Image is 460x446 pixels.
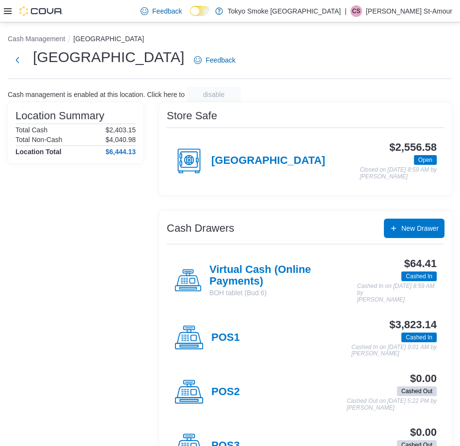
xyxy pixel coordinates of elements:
h3: Location Summary [16,110,104,122]
nav: An example of EuiBreadcrumbs [8,34,452,46]
button: New Drawer [384,219,444,238]
input: Dark Mode [190,6,210,16]
h3: $2,556.58 [389,142,437,153]
button: Next [8,50,27,70]
img: Cova [19,6,63,16]
h6: Total Non-Cash [16,136,63,143]
p: Cashed In on [DATE] 8:59 AM by [PERSON_NAME] [357,283,437,303]
a: Feedback [137,1,186,21]
h3: Store Safe [167,110,217,122]
span: disable [203,90,224,99]
span: Cashed Out [401,387,432,396]
a: Feedback [190,50,239,70]
button: Cash Management [8,35,65,43]
p: Cashed Out on [DATE] 5:22 PM by [PERSON_NAME] [347,398,437,411]
h3: $3,823.14 [389,319,437,331]
h4: [GEOGRAPHIC_DATA] [211,155,325,167]
div: Chloe St-Amour [350,5,362,17]
span: Cashed In [406,272,432,281]
span: New Drawer [401,223,439,233]
span: Feedback [152,6,182,16]
button: disable [187,87,241,102]
p: Cash management is enabled at this location. Click here to [8,91,185,98]
h4: Location Total [16,148,62,156]
span: Open [418,156,432,164]
p: Tokyo Smoke [GEOGRAPHIC_DATA] [228,5,341,17]
h4: Virtual Cash (Online Payments) [209,264,357,288]
h3: $64.41 [404,258,437,270]
h4: $6,444.13 [106,148,136,156]
span: Cashed In [406,333,432,342]
p: BOH tablet (Bud 6) [209,288,357,298]
p: $2,403.15 [106,126,136,134]
p: $4,040.98 [106,136,136,143]
p: [PERSON_NAME] St-Amour [366,5,452,17]
h3: $0.00 [410,427,437,438]
h3: Cash Drawers [167,223,234,234]
span: Cashed Out [397,386,437,396]
h1: [GEOGRAPHIC_DATA] [33,48,184,67]
span: Open [414,155,437,165]
h4: POS2 [211,386,240,398]
span: CS [352,5,361,17]
span: Feedback [206,55,235,65]
button: [GEOGRAPHIC_DATA] [73,35,144,43]
p: | [345,5,347,17]
span: Cashed In [401,271,437,281]
h4: POS1 [211,332,240,344]
h3: $0.00 [410,373,437,384]
p: Closed on [DATE] 8:59 AM by [PERSON_NAME] [360,167,437,180]
h6: Total Cash [16,126,48,134]
p: Cashed In on [DATE] 9:01 AM by [PERSON_NAME] [351,344,437,357]
span: Cashed In [401,333,437,342]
